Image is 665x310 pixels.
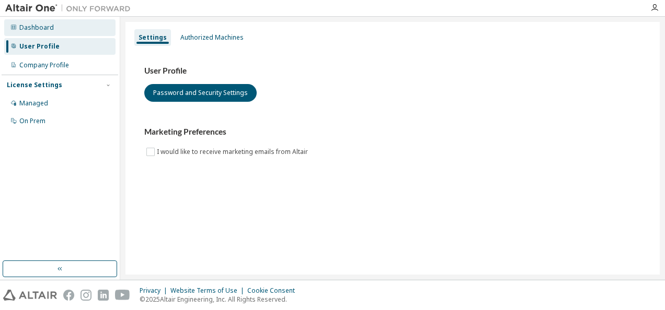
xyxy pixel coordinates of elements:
h3: Marketing Preferences [144,127,641,137]
h3: User Profile [144,66,641,76]
img: Altair One [5,3,136,14]
p: © 2025 Altair Engineering, Inc. All Rights Reserved. [140,295,301,304]
div: Dashboard [19,23,54,32]
img: youtube.svg [115,290,130,301]
img: instagram.svg [81,290,91,301]
img: facebook.svg [63,290,74,301]
div: License Settings [7,81,62,89]
button: Password and Security Settings [144,84,257,102]
div: Managed [19,99,48,108]
img: altair_logo.svg [3,290,57,301]
div: Authorized Machines [180,33,244,42]
div: Cookie Consent [247,287,301,295]
div: On Prem [19,117,45,125]
div: Privacy [140,287,170,295]
img: linkedin.svg [98,290,109,301]
label: I would like to receive marketing emails from Altair [157,146,310,158]
div: Company Profile [19,61,69,69]
div: Settings [139,33,167,42]
div: Website Terms of Use [170,287,247,295]
div: User Profile [19,42,60,51]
